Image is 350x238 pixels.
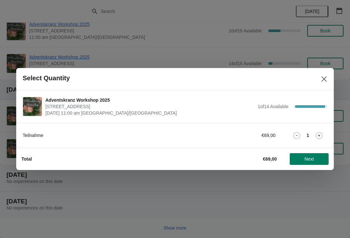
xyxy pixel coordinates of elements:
span: [DATE] 11:00 am [GEOGRAPHIC_DATA]/[GEOGRAPHIC_DATA] [45,110,254,116]
h2: Select Quantity [23,74,70,82]
button: Close [318,73,330,85]
span: 1 of 14 Available [258,104,288,109]
span: Adventskranz Workshop 2025 [45,97,254,103]
button: Next [290,153,329,165]
strong: 1 [307,132,309,139]
span: [STREET_ADDRESS] [45,103,254,110]
div: €69,00 [216,132,275,139]
strong: Total [21,156,32,162]
div: Teilnahme [23,132,203,139]
img: Adventskranz Workshop 2025 | Gemarkenstraße 54, Essen, Deutschland | November 23 | 11:00 am Europ... [23,97,42,116]
span: Next [305,156,314,162]
strong: €69,00 [263,156,277,162]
